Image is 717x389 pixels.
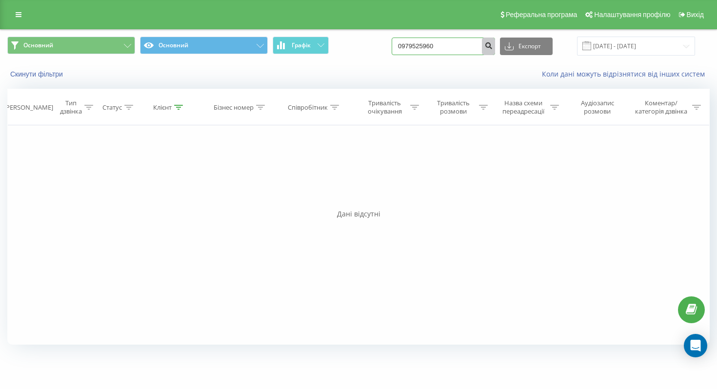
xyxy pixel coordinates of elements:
span: Основний [23,41,53,49]
button: Експорт [500,38,553,55]
div: [PERSON_NAME] [4,103,53,112]
span: Реферальна програма [506,11,578,19]
div: Коментар/категорія дзвінка [633,99,690,116]
div: Клієнт [153,103,172,112]
a: Коли дані можуть відрізнятися вiд інших систем [542,69,710,78]
div: Тип дзвінка [60,99,82,116]
div: Статус [102,103,122,112]
button: Графік [273,37,329,54]
div: Бізнес номер [214,103,254,112]
div: Тривалість розмови [430,99,477,116]
span: Налаштування профілю [594,11,670,19]
div: Open Intercom Messenger [684,334,707,357]
input: Пошук за номером [392,38,495,55]
div: Назва схеми переадресації [499,99,548,116]
button: Основний [140,37,268,54]
div: Аудіозапис розмови [570,99,625,116]
button: Основний [7,37,135,54]
span: Графік [292,42,311,49]
button: Скинути фільтри [7,70,68,78]
div: Співробітник [288,103,328,112]
div: Дані відсутні [7,209,710,219]
span: Вихід [687,11,704,19]
div: Тривалість очікування [362,99,408,116]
